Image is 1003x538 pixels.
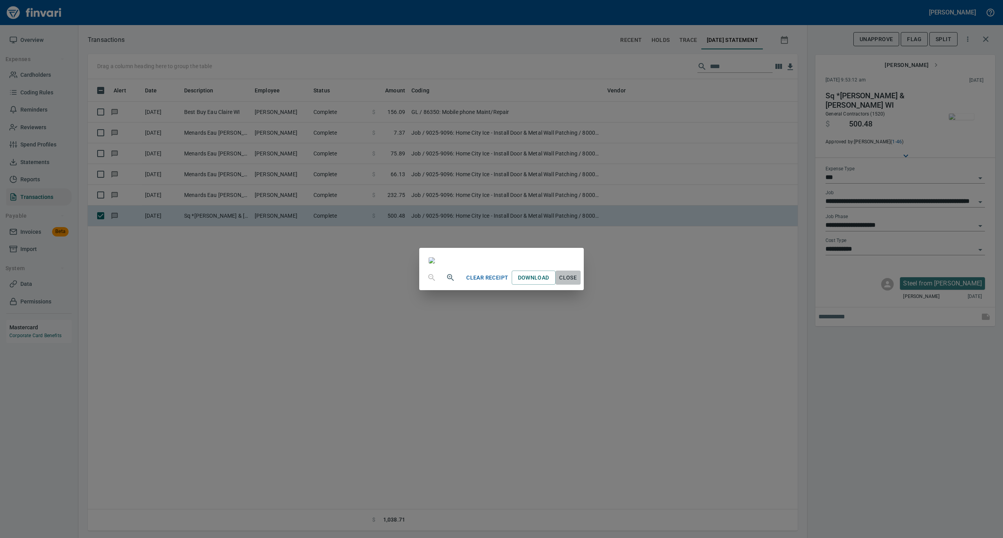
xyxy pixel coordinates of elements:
span: Download [518,273,549,283]
button: Close [556,271,581,285]
img: receipts%2Fmarketjohnson%2F2025-09-05%2FIqq1o86wvCRAuOzZetYPxug5b0g2__X7OlyadsLbdkEDZPmSVRz.jpg [429,257,435,264]
span: Clear Receipt [466,273,508,283]
span: Close [559,273,578,283]
a: Download [512,271,556,285]
button: Clear Receipt [463,271,511,285]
